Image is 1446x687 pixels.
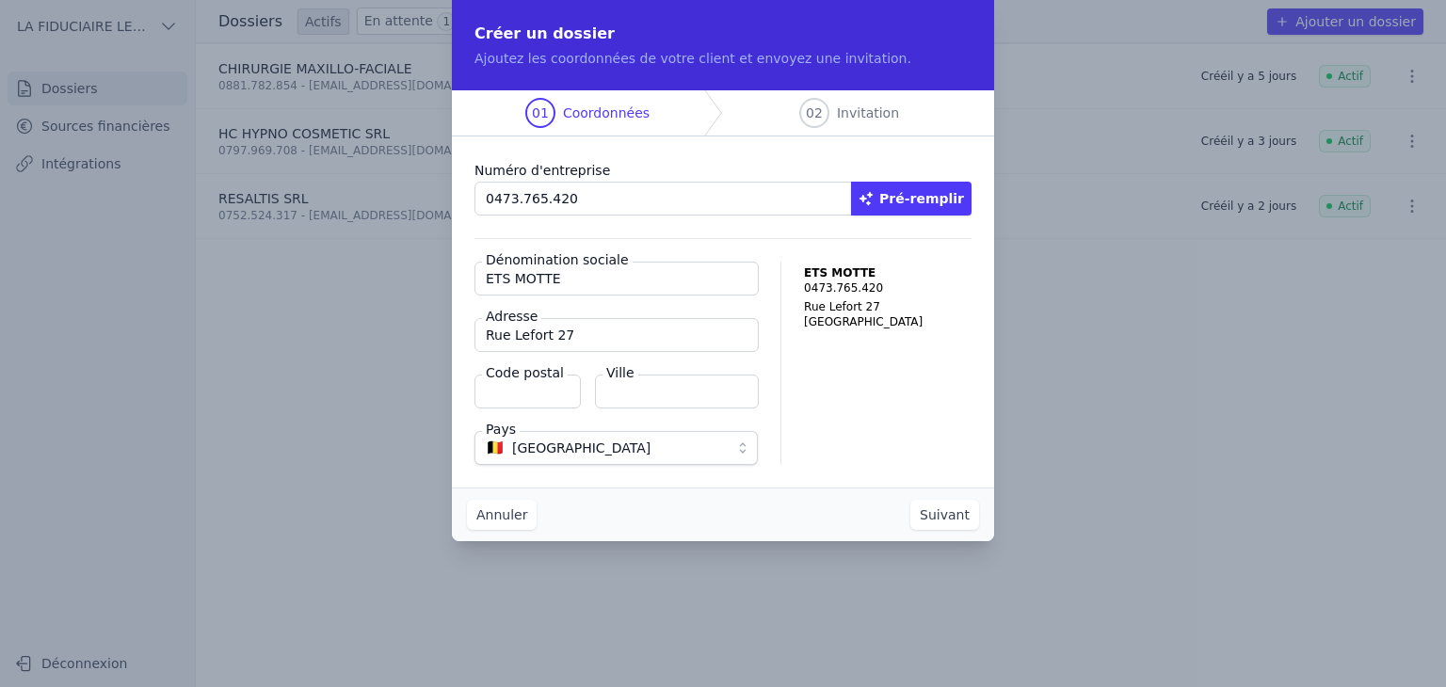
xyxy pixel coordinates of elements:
span: Invitation [837,104,899,122]
p: 0473.765.420 [804,280,972,296]
span: Coordonnées [563,104,650,122]
label: Pays [482,420,520,439]
span: 01 [532,104,549,122]
label: Numéro d'entreprise [474,159,972,182]
p: [GEOGRAPHIC_DATA] [804,314,972,329]
p: Rue Lefort 27 [804,299,972,314]
nav: Progress [452,90,994,136]
label: Adresse [482,307,541,326]
label: Code postal [482,363,568,382]
button: 🇧🇪 [GEOGRAPHIC_DATA] [474,431,758,465]
span: 🇧🇪 [486,442,505,454]
button: Pré-remplir [851,182,972,216]
button: Suivant [910,500,979,530]
label: Ville [602,363,638,382]
h2: Créer un dossier [474,23,972,45]
p: ETS MOTTE [804,265,972,280]
p: Ajoutez les coordonnées de votre client et envoyez une invitation. [474,49,972,68]
span: 02 [806,104,823,122]
label: Dénomination sociale [482,250,633,269]
span: [GEOGRAPHIC_DATA] [512,437,651,459]
button: Annuler [467,500,537,530]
